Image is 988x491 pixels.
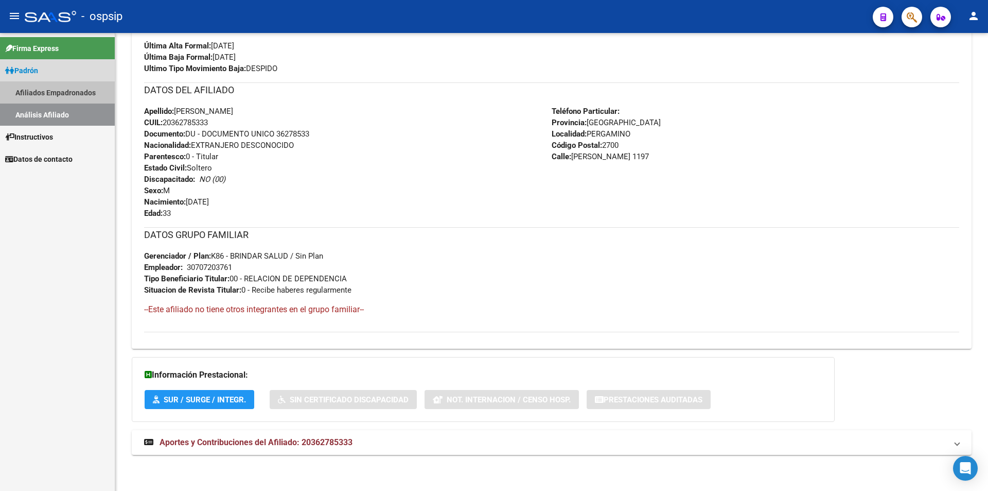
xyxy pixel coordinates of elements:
[5,154,73,165] span: Datos de contacto
[144,251,323,261] span: K86 - BRINDAR SALUD / Sin Plan
[953,456,978,481] div: Open Intercom Messenger
[144,163,212,173] span: Soltero
[552,141,619,150] span: 2700
[967,10,980,22] mat-icon: person
[144,41,211,50] strong: Última Alta Formal:
[5,43,59,54] span: Firma Express
[160,437,352,447] span: Aportes y Contribuciones del Afiliado: 20362785333
[187,262,232,273] div: 30707203761
[144,118,163,127] strong: CUIL:
[144,64,277,73] span: DESPIDO
[144,209,163,218] strong: Edad:
[144,129,309,139] span: DU - DOCUMENTO UNICO 36278533
[552,107,620,116] strong: Teléfono Particular:
[144,64,246,73] strong: Ultimo Tipo Movimiento Baja:
[552,129,630,139] span: PERGAMINO
[144,285,351,295] span: 0 - Recibe haberes regularmente
[144,152,186,161] strong: Parentesco:
[144,197,209,207] span: [DATE]
[8,10,21,22] mat-icon: menu
[144,141,191,150] strong: Nacionalidad:
[144,186,163,195] strong: Sexo:
[144,107,174,116] strong: Apellido:
[144,152,218,161] span: 0 - Titular
[164,395,246,404] span: SUR / SURGE / INTEGR.
[144,163,187,173] strong: Estado Civil:
[144,251,211,261] strong: Gerenciador / Plan:
[587,390,711,409] button: Prestaciones Auditadas
[144,53,213,62] strong: Última Baja Formal:
[81,5,122,28] span: - ospsip
[144,274,230,283] strong: Tipo Beneficiario Titular:
[552,152,571,161] strong: Calle:
[552,118,587,127] strong: Provincia:
[552,129,587,139] strong: Localidad:
[447,395,571,404] span: Not. Internacion / Censo Hosp.
[144,175,195,184] strong: Discapacitado:
[144,197,186,207] strong: Nacimiento:
[290,395,409,404] span: Sin Certificado Discapacidad
[145,368,822,382] h3: Información Prestacional:
[144,209,171,218] span: 33
[199,175,225,184] i: NO (00)
[145,390,254,409] button: SUR / SURGE / INTEGR.
[144,304,959,315] h4: --Este afiliado no tiene otros integrantes en el grupo familiar--
[144,274,347,283] span: 00 - RELACION DE DEPENDENCIA
[144,129,185,139] strong: Documento:
[144,41,234,50] span: [DATE]
[552,118,661,127] span: [GEOGRAPHIC_DATA]
[425,390,579,409] button: Not. Internacion / Censo Hosp.
[144,107,233,116] span: [PERSON_NAME]
[144,83,959,97] h3: DATOS DEL AFILIADO
[144,53,236,62] span: [DATE]
[144,263,183,272] strong: Empleador:
[132,430,972,455] mat-expansion-panel-header: Aportes y Contribuciones del Afiliado: 20362785333
[270,390,417,409] button: Sin Certificado Discapacidad
[144,285,241,295] strong: Situacion de Revista Titular:
[604,395,702,404] span: Prestaciones Auditadas
[5,65,38,76] span: Padrón
[552,152,649,161] span: [PERSON_NAME] 1197
[144,118,208,127] span: 20362785333
[5,131,53,143] span: Instructivos
[552,141,602,150] strong: Código Postal:
[144,141,294,150] span: EXTRANJERO DESCONOCIDO
[144,228,959,242] h3: DATOS GRUPO FAMILIAR
[144,186,170,195] span: M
